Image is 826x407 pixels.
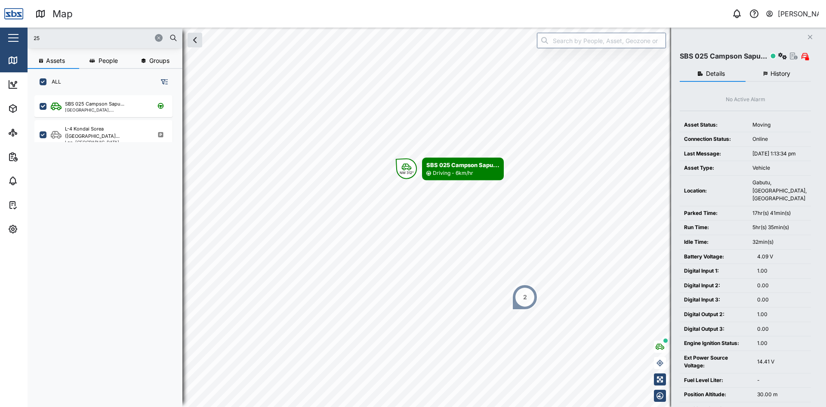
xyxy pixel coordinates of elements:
div: Asset Status: [684,121,744,129]
div: L-4 Kondai Sorea ([GEOGRAPHIC_DATA]... [65,125,147,140]
div: 14.41 V [757,358,807,366]
div: Map marker [512,284,538,310]
div: Position Altitude: [684,391,749,399]
div: Alarms [22,176,49,186]
div: Dashboard [22,80,61,89]
div: Map marker [396,158,504,180]
div: Sites [22,128,43,137]
div: Ext Power Source Voltage: [684,354,749,370]
span: Assets [46,58,65,64]
div: SBS 025 Campson Sapu... [65,100,124,108]
div: Connection Status: [684,135,744,143]
div: Moving [752,121,807,129]
div: Driving - 6km/hr [433,169,473,177]
div: Settings [22,224,53,234]
input: Search assets or drivers [33,31,177,44]
div: NW 312° [400,171,414,174]
label: ALL [46,78,61,85]
div: Digital Output 3: [684,325,749,333]
span: Details [706,71,725,77]
div: [GEOGRAPHIC_DATA], [GEOGRAPHIC_DATA] [65,108,147,112]
div: Digital Input 1: [684,267,749,275]
div: 4.09 V [757,253,807,261]
div: 1.00 [757,339,807,348]
div: Reports [22,152,52,162]
div: Gabutu, [GEOGRAPHIC_DATA], [GEOGRAPHIC_DATA] [752,179,807,203]
img: Main Logo [4,4,23,23]
div: Asset Type: [684,164,744,172]
input: Search by People, Asset, Geozone or Place [537,33,666,48]
div: No Active Alarm [726,96,765,104]
div: SBS 025 Campson Sapu... [680,51,767,62]
div: Fuel Level Liter: [684,376,749,385]
div: Digital Output 2: [684,311,749,319]
div: Vehicle [752,164,807,172]
span: People [99,58,118,64]
div: Last Message: [684,150,744,158]
div: Online [752,135,807,143]
button: [PERSON_NAME] [765,8,819,20]
canvas: Map [28,28,826,407]
div: Digital Input 3: [684,296,749,304]
div: Lae, [GEOGRAPHIC_DATA] [65,140,147,144]
div: Map [22,56,42,65]
div: 17hr(s) 41min(s) [752,209,807,217]
div: [PERSON_NAME] [778,9,819,19]
div: Tasks [22,200,46,210]
div: Idle Time: [684,238,744,246]
div: Location: [684,187,744,195]
div: SBS 025 Campson Sapu... [426,161,499,169]
div: 5hr(s) 35min(s) [752,224,807,232]
div: 1.00 [757,311,807,319]
div: Engine Ignition Status: [684,339,749,348]
div: [DATE] 1:13:34 pm [752,150,807,158]
div: Assets [22,104,49,113]
div: 0.00 [757,296,807,304]
div: 32min(s) [752,238,807,246]
div: 30.00 m [757,391,807,399]
div: 1.00 [757,267,807,275]
div: Battery Voltage: [684,253,749,261]
span: Groups [149,58,170,64]
div: Digital Input 2: [684,282,749,290]
div: Parked Time: [684,209,744,217]
div: - [757,376,807,385]
div: 0.00 [757,282,807,290]
div: 2 [523,292,527,302]
div: Map [52,6,73,22]
span: History [771,71,790,77]
div: 0.00 [757,325,807,333]
div: Run Time: [684,224,744,232]
div: grid [34,92,182,400]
